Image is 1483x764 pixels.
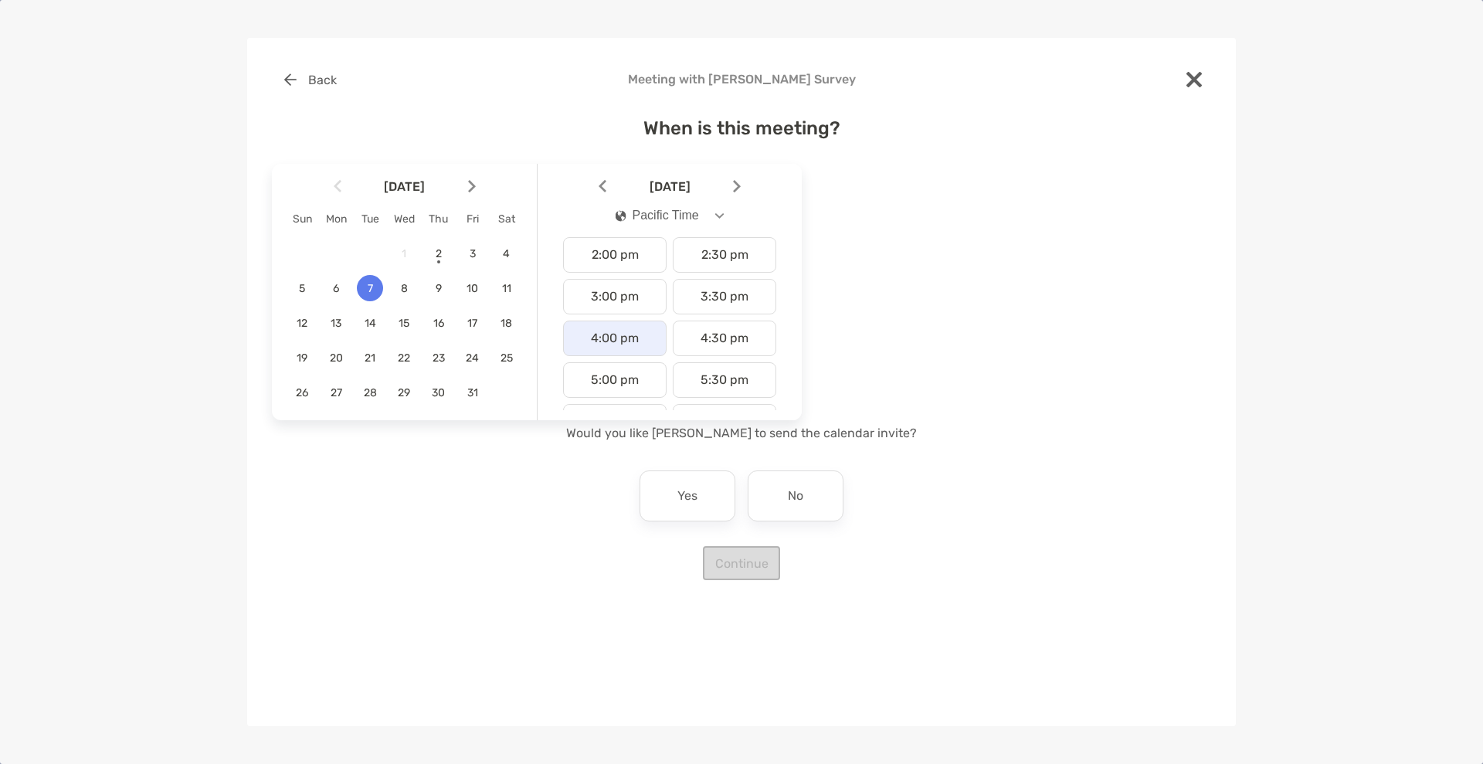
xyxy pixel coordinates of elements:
[426,317,452,330] span: 16
[456,212,490,226] div: Fri
[715,213,725,219] img: Open dropdown arrow
[494,282,520,295] span: 11
[323,386,349,399] span: 27
[1186,72,1202,87] img: close modal
[673,362,776,398] div: 5:30 pm
[460,317,486,330] span: 17
[357,386,383,399] span: 28
[284,73,297,86] img: button icon
[563,237,667,273] div: 2:00 pm
[426,386,452,399] span: 30
[391,317,417,330] span: 15
[599,180,606,193] img: Arrow icon
[426,282,452,295] span: 9
[426,247,452,260] span: 2
[272,423,1211,443] p: Would you like [PERSON_NAME] to send the calendar invite?
[460,351,486,365] span: 24
[357,317,383,330] span: 14
[733,180,741,193] img: Arrow icon
[285,212,319,226] div: Sun
[563,321,667,356] div: 4:00 pm
[289,282,315,295] span: 5
[391,247,417,260] span: 1
[357,351,383,365] span: 21
[673,237,776,273] div: 2:30 pm
[563,362,667,398] div: 5:00 pm
[616,210,626,222] img: icon
[323,282,349,295] span: 6
[272,63,348,97] button: Back
[391,282,417,295] span: 8
[289,317,315,330] span: 12
[460,386,486,399] span: 31
[344,179,465,194] span: [DATE]
[494,317,520,330] span: 18
[788,484,803,508] p: No
[602,198,738,233] button: iconPacific Time
[490,212,524,226] div: Sat
[272,72,1211,87] h4: Meeting with [PERSON_NAME] Survey
[563,404,667,440] div: 6:00 pm
[426,351,452,365] span: 23
[357,282,383,295] span: 7
[468,180,476,193] img: Arrow icon
[673,279,776,314] div: 3:30 pm
[609,179,730,194] span: [DATE]
[323,351,349,365] span: 20
[391,351,417,365] span: 22
[460,282,486,295] span: 10
[673,404,776,440] div: 6:30 pm
[387,212,421,226] div: Wed
[353,212,387,226] div: Tue
[677,484,697,508] p: Yes
[289,351,315,365] span: 19
[319,212,353,226] div: Mon
[391,386,417,399] span: 29
[563,279,667,314] div: 3:00 pm
[323,317,349,330] span: 13
[673,321,776,356] div: 4:30 pm
[494,247,520,260] span: 4
[494,351,520,365] span: 25
[460,247,486,260] span: 3
[422,212,456,226] div: Thu
[289,386,315,399] span: 26
[272,117,1211,139] h4: When is this meeting?
[616,209,699,222] div: Pacific Time
[334,180,341,193] img: Arrow icon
